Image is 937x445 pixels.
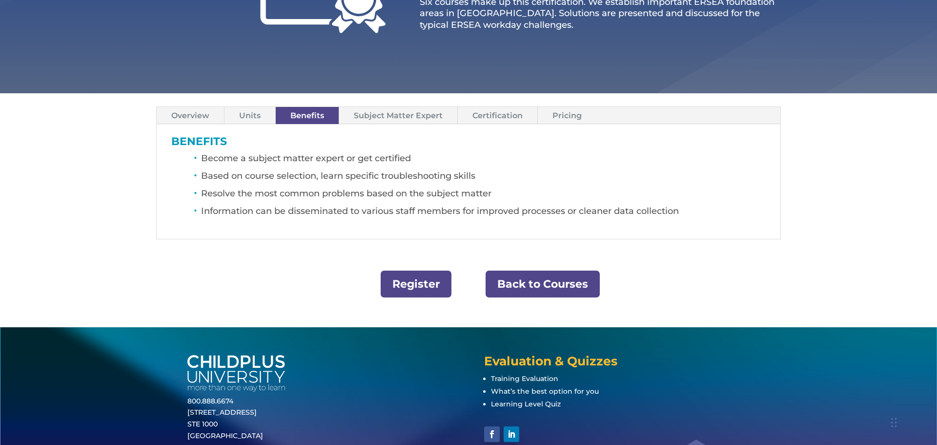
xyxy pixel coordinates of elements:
[484,355,750,372] h4: Evaluation & Quizzes
[504,426,519,442] a: Follow on LinkedIn
[538,107,596,124] a: Pricing
[491,374,558,383] a: Training Evaluation
[187,408,263,440] a: [STREET_ADDRESS]STE 1000[GEOGRAPHIC_DATA]
[484,426,500,442] a: Follow on Facebook
[891,408,897,437] div: Drag
[458,107,537,124] a: Certification
[491,400,561,408] a: Learning Level Quiz
[777,339,937,445] iframe: Chat Widget
[201,205,766,222] li: Information can be disseminated to various staff members for improved processes or cleaner data c...
[486,271,600,297] a: Back to Courses
[187,355,285,392] img: white-cpu-wordmark
[171,136,766,152] h3: BENEFITS
[201,152,766,170] li: Become a subject matter expert or get certified
[276,107,339,124] a: Benefits
[224,107,275,124] a: Units
[491,387,599,396] a: What’s the best option for you
[187,397,233,405] a: 800.888.6674
[381,271,451,297] a: Register
[201,170,766,187] li: Based on course selection, learn specific troubleshooting skills
[201,187,766,205] li: Resolve the most common problems based on the subject matter
[339,107,457,124] a: Subject Matter Expert
[157,107,224,124] a: Overview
